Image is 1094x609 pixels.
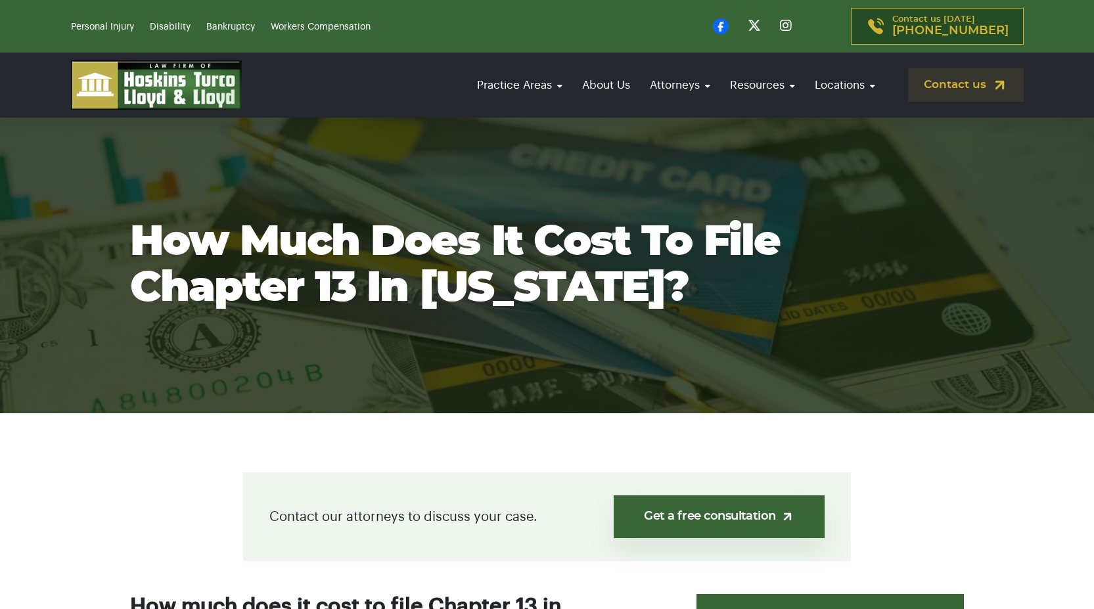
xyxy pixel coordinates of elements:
a: Workers Compensation [271,22,371,32]
a: Personal Injury [71,22,134,32]
a: Practice Areas [470,66,569,104]
p: Contact us [DATE] [892,15,1009,37]
img: arrow-up-right-light.svg [781,510,794,524]
a: Resources [723,66,802,104]
a: Contact us [DATE][PHONE_NUMBER] [851,8,1024,45]
img: logo [71,60,242,110]
a: Get a free consultation [614,495,825,538]
a: Attorneys [643,66,717,104]
span: [PHONE_NUMBER] [892,24,1009,37]
h1: How much does it cost to file Chapter 13 in [US_STATE]? [130,219,965,311]
a: Bankruptcy [206,22,255,32]
a: Contact us [908,68,1024,102]
div: Contact our attorneys to discuss your case. [243,472,851,561]
a: Disability [150,22,191,32]
a: About Us [576,66,637,104]
a: Locations [808,66,882,104]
